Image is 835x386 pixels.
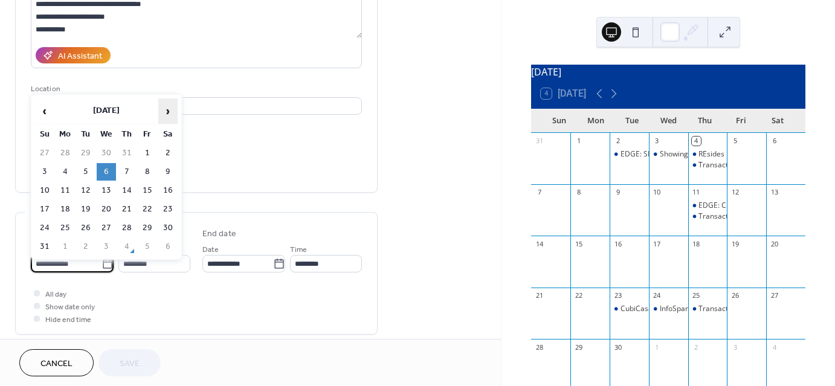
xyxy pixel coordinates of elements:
[653,137,662,146] div: 3
[19,349,94,376] button: Cancel
[535,188,544,197] div: 7
[159,99,177,123] span: ›
[686,109,723,133] div: Thu
[117,144,137,162] td: 31
[117,163,137,181] td: 7
[35,126,54,143] th: Su
[688,211,727,222] div: TransactionDesk: Create a Purchase Transaction
[97,144,116,162] td: 30
[574,188,583,197] div: 8
[56,219,75,237] td: 25
[770,239,779,248] div: 20
[76,126,95,143] th: Tu
[574,137,583,146] div: 1
[31,83,359,95] div: Location
[138,201,157,218] td: 22
[56,144,75,162] td: 28
[770,137,779,146] div: 6
[653,188,662,197] div: 10
[621,304,828,314] div: CubiCasa: Learn to Create Free & Easy Floor Plans in Minutes!
[688,201,727,211] div: EDGE: CRM Marketing!
[535,291,544,300] div: 21
[138,144,157,162] td: 1
[56,201,75,218] td: 18
[158,219,178,237] td: 30
[688,149,727,159] div: REsides Direct Listing Management Training
[35,182,54,199] td: 10
[158,144,178,162] td: 2
[35,238,54,256] td: 31
[117,201,137,218] td: 21
[138,238,157,256] td: 5
[56,126,75,143] th: Mo
[76,219,95,237] td: 26
[158,163,178,181] td: 9
[97,238,116,256] td: 3
[692,188,701,197] div: 11
[138,182,157,199] td: 15
[653,343,662,352] div: 1
[117,126,137,143] th: Th
[574,343,583,352] div: 29
[653,239,662,248] div: 17
[610,149,649,159] div: EDGE: SEO Marketing
[660,304,796,314] div: InfoSparks: Create & Share Market Stats
[610,304,649,314] div: CubiCasa: Learn to Create Free & Easy Floor Plans in Minutes!
[574,291,583,300] div: 22
[692,239,701,248] div: 18
[138,219,157,237] td: 29
[650,109,686,133] div: Wed
[723,109,759,133] div: Fri
[660,149,811,159] div: ShowingTime Webinar | Appointment Center
[535,343,544,352] div: 28
[290,243,307,256] span: Time
[138,126,157,143] th: Fr
[56,163,75,181] td: 4
[770,188,779,197] div: 13
[535,137,544,146] div: 31
[40,358,73,370] span: Cancel
[730,343,740,352] div: 3
[56,182,75,199] td: 11
[531,65,805,79] div: [DATE]
[58,50,102,63] div: AI Assistant
[770,291,779,300] div: 27
[759,109,796,133] div: Sat
[45,314,91,326] span: Hide end time
[613,188,622,197] div: 9
[56,238,75,256] td: 1
[56,98,157,124] th: [DATE]
[577,109,613,133] div: Mon
[36,99,54,123] span: ‹
[613,239,622,248] div: 16
[621,149,694,159] div: EDGE: SEO Marketing
[97,182,116,199] td: 13
[613,137,622,146] div: 2
[158,238,178,256] td: 6
[202,243,219,256] span: Date
[45,301,95,314] span: Show date only
[76,182,95,199] td: 12
[688,304,727,314] div: TransactionDesk Authentisign Fundamentals
[730,291,740,300] div: 26
[692,343,701,352] div: 2
[76,201,95,218] td: 19
[541,109,577,133] div: Sun
[76,144,95,162] td: 29
[653,291,662,300] div: 24
[97,201,116,218] td: 20
[97,126,116,143] th: We
[730,239,740,248] div: 19
[614,109,650,133] div: Tue
[138,163,157,181] td: 8
[117,219,137,237] td: 28
[770,343,779,352] div: 4
[730,137,740,146] div: 5
[35,201,54,218] td: 17
[692,291,701,300] div: 25
[45,288,66,301] span: All day
[698,201,775,211] div: EDGE: CRM Marketing!
[97,163,116,181] td: 6
[117,238,137,256] td: 4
